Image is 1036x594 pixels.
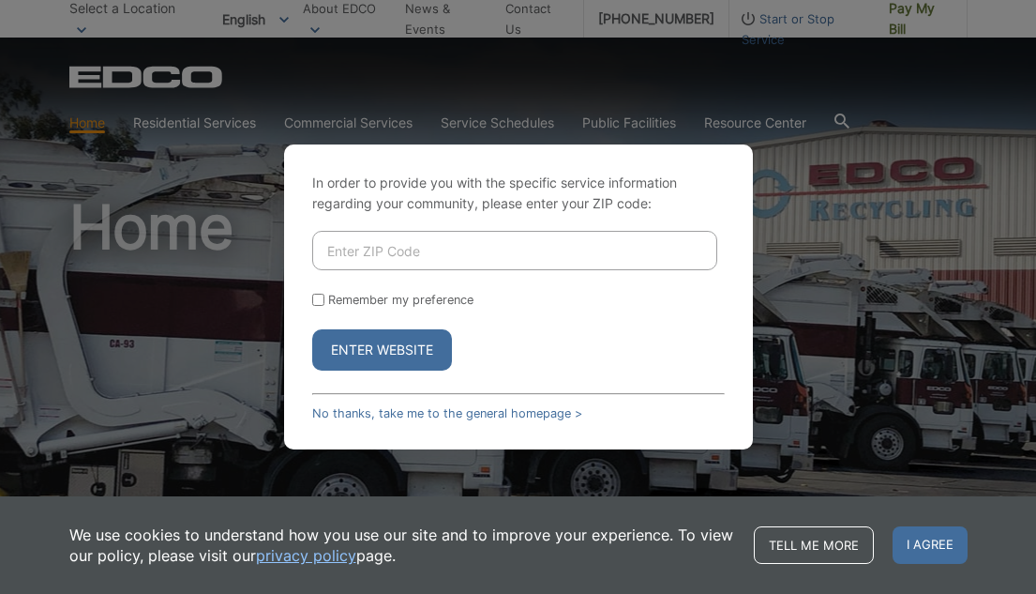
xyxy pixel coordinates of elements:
p: In order to provide you with the specific service information regarding your community, please en... [312,173,725,214]
a: privacy policy [256,545,356,566]
p: We use cookies to understand how you use our site and to improve your experience. To view our pol... [69,525,735,566]
label: Remember my preference [328,293,473,307]
a: Tell me more [754,526,874,564]
a: No thanks, take me to the general homepage > [312,406,582,420]
input: Enter ZIP Code [312,231,717,270]
span: I agree [893,526,968,564]
button: Enter Website [312,329,452,371]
